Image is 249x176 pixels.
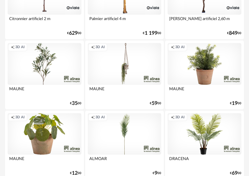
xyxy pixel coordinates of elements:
span: 3D AI [15,115,24,120]
span: 3D AI [175,45,184,50]
a: Creation icon 3D AI MAUNE €5900 [85,40,164,109]
span: 19 [232,101,238,106]
span: 12 [72,171,78,175]
span: 69 [232,171,238,175]
span: 35 [72,101,78,106]
div: € 00 [70,171,81,175]
div: MAUNE [8,85,81,98]
span: 9 [155,171,157,175]
div: Palmier artificiel 4 m [88,15,162,27]
div: [PERSON_NAME] artificiel 2,60 m [168,15,241,27]
span: Creation icon [91,45,95,50]
span: 3D AI [175,115,184,120]
div: Citronnier artificiel 2 m [8,15,81,27]
div: ALMOAR [88,155,162,167]
div: MAUNE [88,85,162,98]
span: 629 [69,31,78,35]
div: € 00 [150,101,161,106]
span: Creation icon [171,45,175,50]
span: 3D AI [95,45,105,50]
a: Creation icon 3D AI MAUNE €1900 [165,40,244,109]
span: Creation icon [171,115,175,120]
span: Creation icon [11,115,15,120]
div: € 00 [67,31,81,35]
span: 849 [229,31,238,35]
span: 59 [152,101,157,106]
span: 3D AI [95,115,105,120]
span: Creation icon [11,45,15,50]
div: € 00 [227,31,241,35]
div: € 00 [70,101,81,106]
div: € 00 [143,31,161,35]
div: DRACENA [168,155,241,167]
div: MAUNE [168,85,241,98]
div: € 00 [230,101,241,106]
div: € 00 [153,171,161,175]
div: € 00 [230,171,241,175]
span: 1 199 [145,31,157,35]
span: 3D AI [15,45,24,50]
a: Creation icon 3D AI MAUNE €3500 [5,40,84,109]
span: Creation icon [91,115,95,120]
div: MAUNE [8,155,81,167]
